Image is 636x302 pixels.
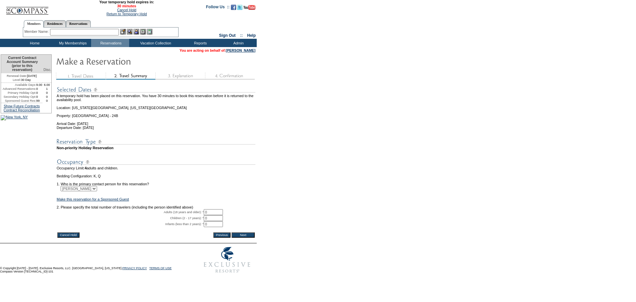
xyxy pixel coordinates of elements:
[1,83,36,87] td: Available Days:
[1,73,42,78] td: [DATE]
[155,73,205,80] img: step3_state1.gif
[219,39,257,47] td: Admin
[243,7,255,11] a: Subscribe to our YouTube Channel
[57,232,79,238] input: Cancel Hold
[205,73,255,80] img: step4_state1.gif
[226,48,255,52] a: [PERSON_NAME]
[57,178,255,186] td: 1. Who is the primary contact person for this reservation?
[13,78,21,82] span: Level:
[7,74,27,78] span: Renewal Date:
[57,86,255,94] img: subTtlSelectedDates.gif
[213,232,231,238] input: Previous
[42,83,51,87] td: 6.00
[1,78,42,83] td: 30 Day
[36,83,42,87] td: 9.00
[57,158,255,166] img: subTtlOccupancy.gif
[42,99,51,103] td: 0
[1,99,36,103] td: Sponsored Guest Res:
[243,5,255,10] img: Subscribe to our YouTube Channel
[4,104,40,108] a: Show Future Contracts
[247,33,256,38] a: Help
[44,20,66,27] a: Residences
[122,267,147,270] a: PRIVACY POLICY
[6,1,49,15] img: Compass Home
[219,33,236,38] a: Sign Out
[4,108,40,112] a: Contract Reconciliation
[120,29,126,34] img: b_edit.gif
[57,166,255,170] td: Occupancy Limit: adults and children.
[1,87,36,91] td: Advanced Reservations:
[240,33,243,38] span: ::
[36,99,42,103] td: 99
[84,166,86,170] span: 4
[15,39,53,47] td: Home
[231,7,236,11] a: Become our fan on Facebook
[42,95,51,99] td: 0
[231,5,236,10] img: Become our fan on Facebook
[57,126,255,130] td: Departure Date: [DATE]
[206,4,230,12] td: Follow Us ::
[197,243,257,276] img: Exclusive Resorts
[53,39,91,47] td: My Memberships
[57,197,129,201] a: Make this reservation for a Sponsored Guest
[1,115,28,120] img: New York, NY
[56,73,106,80] img: step1_state3.gif
[106,73,155,80] img: step2_state2.gif
[36,91,42,95] td: 0
[24,20,44,28] a: Members
[181,39,219,47] td: Reports
[57,221,204,227] td: Infants (less than 2 years): *
[107,12,147,16] a: Return to Temporary Hold
[25,29,50,34] div: Member Name:
[43,68,51,72] span: Disc.
[147,29,152,34] img: b_calculator.gif
[129,39,181,47] td: Vacation Collection
[57,205,255,209] td: 2. Please specify the total number of travelers (including the person identified above)
[127,29,132,34] img: View
[36,95,42,99] td: 0
[57,146,255,150] td: Non-priority Holiday Reservation
[1,91,36,95] td: Primary Holiday Opt:
[57,138,255,146] img: subTtlResType.gif
[232,232,255,238] input: Next
[149,267,172,270] a: TERMS OF USE
[140,29,146,34] img: Reservations
[91,39,129,47] td: Reservations
[57,215,204,221] td: Children (2 - 17 years): *
[1,55,42,73] td: Current Contract Account Summary (prior to this reservation)
[237,5,242,10] img: Follow us on Twitter
[42,87,51,91] td: 1
[1,95,36,99] td: Secondary Holiday Opt:
[237,7,242,11] a: Follow us on Twitter
[180,48,255,52] span: You are acting on behalf of:
[36,87,42,91] td: 0
[57,94,255,102] td: A temporary hold has been placed on this reservation. You have 30 minutes to book this reservatio...
[57,209,204,215] td: Adults (18 years and older): *
[66,20,91,27] a: Reservations
[57,102,255,110] td: Location: [US_STATE][GEOGRAPHIC_DATA], [US_STATE][GEOGRAPHIC_DATA]
[57,174,255,178] td: Bedding Configuration: K, Q
[57,110,255,118] td: Property: [GEOGRAPHIC_DATA] - 24B
[52,4,201,8] span: 30 minutes
[56,54,188,68] img: Make Reservation
[42,91,51,95] td: 0
[117,8,136,12] a: Cancel Hold
[133,29,139,34] img: Impersonate
[57,118,255,126] td: Arrival Date: [DATE]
